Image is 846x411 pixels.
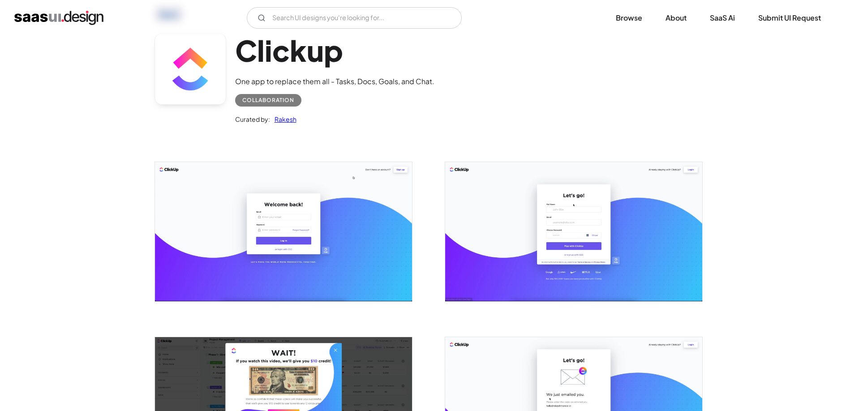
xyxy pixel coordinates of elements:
a: open lightbox [445,162,702,301]
a: open lightbox [155,162,412,301]
img: 60436225eb50aa49d2530e90_Clickup%20Signup.jpg [445,162,702,301]
div: One app to replace them all - Tasks, Docs, Goals, and Chat. [235,76,434,87]
form: Email Form [247,7,462,29]
a: Rakesh [270,114,296,124]
div: Curated by: [235,114,270,124]
input: Search UI designs you're looking for... [247,7,462,29]
a: SaaS Ai [699,8,746,28]
a: About [655,8,697,28]
a: Submit UI Request [747,8,832,28]
a: home [14,11,103,25]
h1: Clickup [235,33,434,68]
a: Browse [605,8,653,28]
div: Collaboration [242,95,294,106]
img: 60436226e717603c391a42bc_Clickup%20Login.jpg [155,162,412,301]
